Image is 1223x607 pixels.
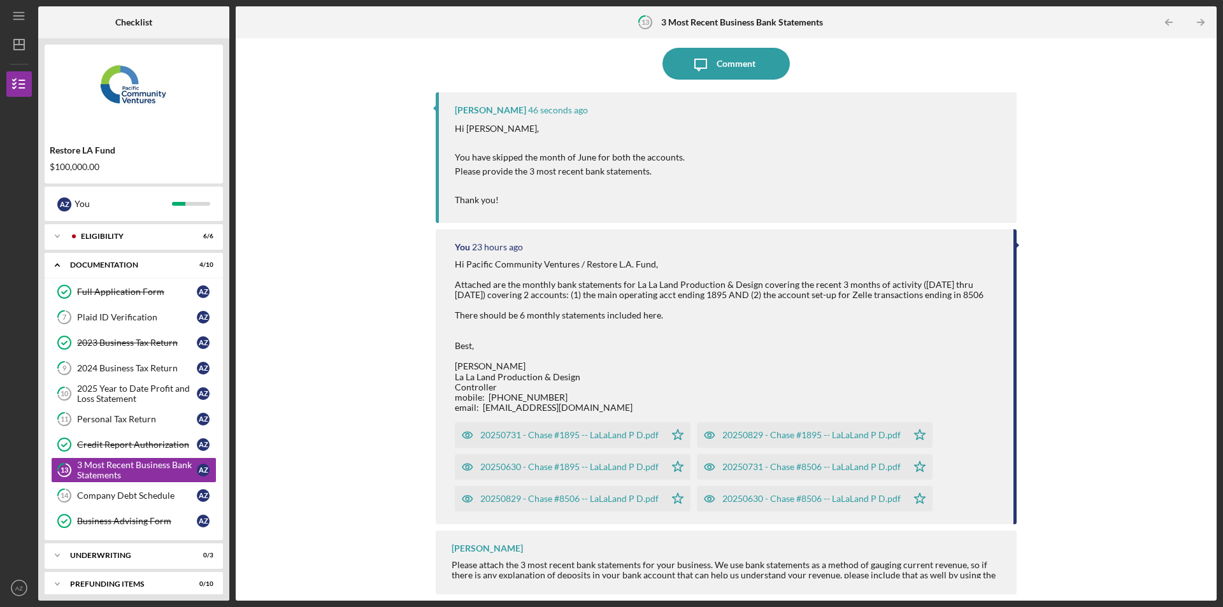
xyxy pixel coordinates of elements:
div: 20250731 - Chase #8506 -- LaLaLand P D.pdf [722,462,901,472]
div: 2023 Business Tax Return [77,338,197,348]
b: 3 Most Recent Business Bank Statements [661,17,823,27]
div: Prefunding Items [70,580,182,588]
div: Full Application Form [77,287,197,297]
a: 14Company Debt ScheduleAZ [51,483,217,508]
button: 20250731 - Chase #1895 -- LaLaLand P D.pdf [455,422,690,448]
div: 20250731 - Chase #1895 -- LaLaLand P D.pdf [480,430,659,440]
tspan: 7 [62,313,67,322]
tspan: 13 [641,18,648,26]
div: Company Debt Schedule [77,490,197,501]
div: A Z [197,413,210,425]
img: Product logo [45,51,223,127]
div: [PERSON_NAME] [452,543,523,553]
div: A Z [197,464,210,476]
div: 20250630 - Chase #1895 -- LaLaLand P D.pdf [480,462,659,472]
div: A Z [57,197,71,211]
div: $100,000.00 [50,162,218,172]
div: 6 / 6 [190,232,213,240]
div: 0 / 3 [190,552,213,559]
button: 20250630 - Chase #8506 -- LaLaLand P D.pdf [697,486,933,511]
div: You [455,242,470,252]
a: 2023 Business Tax ReturnAZ [51,330,217,355]
button: 20250829 - Chase #1895 -- LaLaLand P D.pdf [697,422,933,448]
tspan: 11 [61,415,68,424]
div: Documentation [70,261,182,269]
div: Comment [717,48,755,80]
div: Underwriting [70,552,182,559]
a: 133 Most Recent Business Bank StatementsAZ [51,457,217,483]
div: [PERSON_NAME] [455,105,526,115]
a: Credit Report AuthorizationAZ [51,432,217,457]
div: 2024 Business Tax Return [77,363,197,373]
time: 2025-09-25 18:01 [528,105,588,115]
div: 2025 Year to Date Profit and Loss Statement [77,383,197,404]
div: Business Advising Form [77,516,197,526]
div: Eligibility [81,232,182,240]
tspan: 10 [61,390,69,398]
tspan: 13 [61,466,68,475]
a: 92024 Business Tax ReturnAZ [51,355,217,381]
div: 3 Most Recent Business Bank Statements [77,460,197,480]
div: Restore LA Fund [50,145,218,155]
button: Comment [662,48,790,80]
a: 102025 Year to Date Profit and Loss StatementAZ [51,381,217,406]
text: AZ [15,585,23,592]
tspan: 14 [61,492,69,500]
div: 0 / 10 [190,580,213,588]
button: 20250829 - Chase #8506 -- LaLaLand P D.pdf [455,486,690,511]
a: Business Advising FormAZ [51,508,217,534]
div: Credit Report Authorization [77,439,197,450]
div: A Z [197,311,210,324]
div: A Z [197,387,210,400]
time: 2025-09-24 19:11 [472,242,523,252]
div: Please attach the 3 most recent bank statements for your business. We use bank statements as a me... [452,560,1004,590]
b: Checklist [115,17,152,27]
div: 20250829 - Chase #1895 -- LaLaLand P D.pdf [722,430,901,440]
div: A Z [197,489,210,502]
div: A Z [197,515,210,527]
a: 7Plaid ID VerificationAZ [51,304,217,330]
p: Hi [PERSON_NAME], You have skipped the month of June for both the accounts. Please provide the 3 ... [455,122,685,207]
div: A Z [197,438,210,451]
div: You [75,193,172,215]
div: Plaid ID Verification [77,312,197,322]
button: 20250731 - Chase #8506 -- LaLaLand P D.pdf [697,454,933,480]
button: AZ [6,575,32,601]
a: Full Application FormAZ [51,279,217,304]
a: 11Personal Tax ReturnAZ [51,406,217,432]
div: A Z [197,336,210,349]
button: 20250630 - Chase #1895 -- LaLaLand P D.pdf [455,454,690,480]
div: 4 / 10 [190,261,213,269]
div: 20250829 - Chase #8506 -- LaLaLand P D.pdf [480,494,659,504]
div: A Z [197,362,210,375]
div: A Z [197,285,210,298]
div: Hi Pacific Community Ventures / Restore L.A. Fund, Attached are the monthly bank statements for L... [455,259,1001,413]
tspan: 9 [62,364,67,373]
div: Personal Tax Return [77,414,197,424]
div: 20250630 - Chase #8506 -- LaLaLand P D.pdf [722,494,901,504]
